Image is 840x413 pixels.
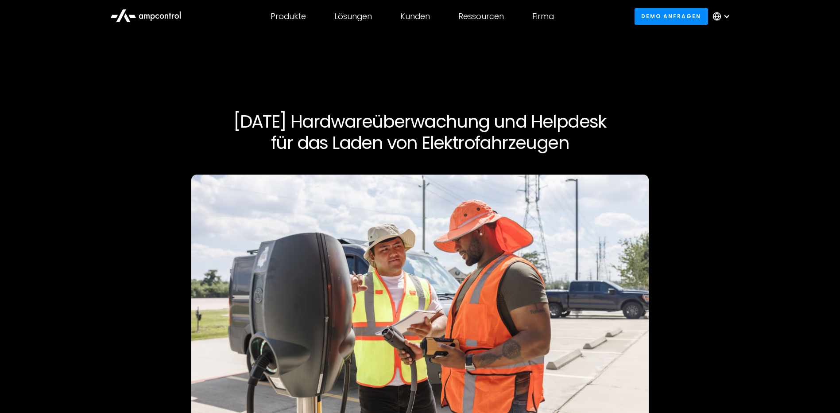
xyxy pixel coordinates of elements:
[151,111,689,153] h1: [DATE] Hardwareüberwachung und Helpdesk für das Laden von Elektrofahrzeugen
[458,12,504,21] div: Ressourcen
[635,8,708,24] a: Demo anfragen
[334,12,372,21] div: Lösungen
[532,12,554,21] div: Firma
[400,12,430,21] div: Kunden
[271,12,306,21] div: Produkte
